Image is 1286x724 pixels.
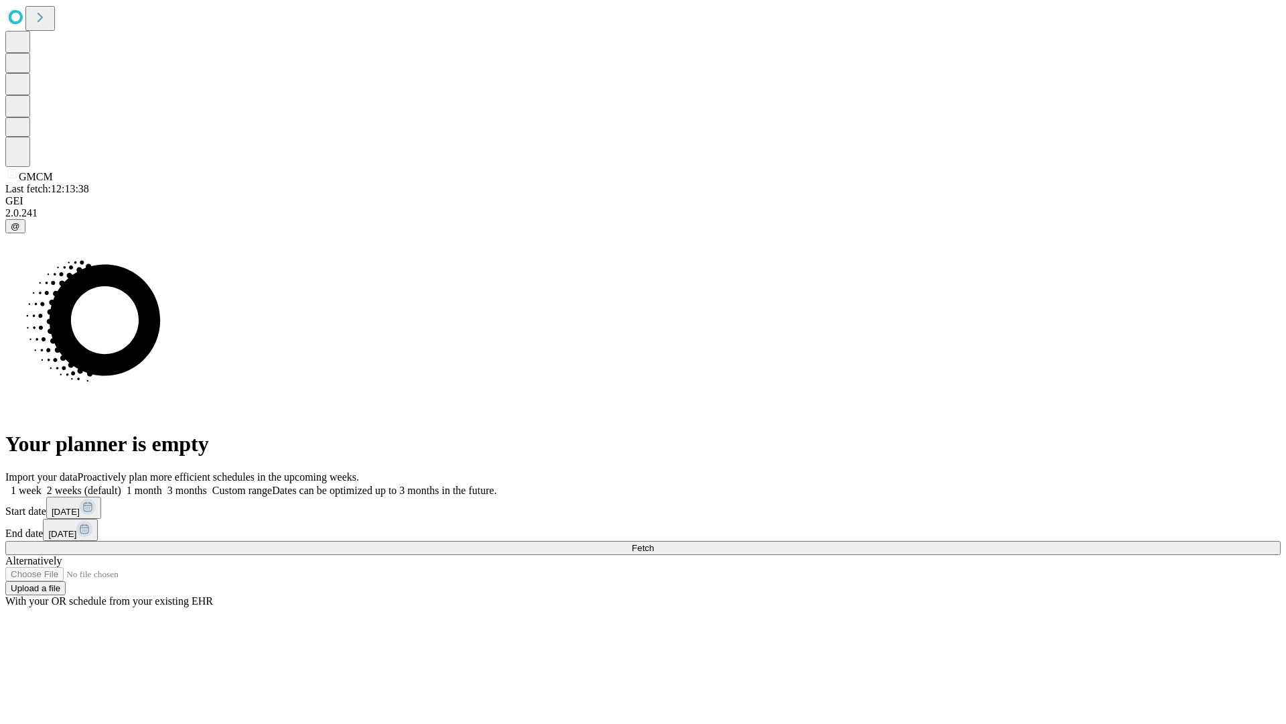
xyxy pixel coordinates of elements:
[48,529,76,539] span: [DATE]
[46,497,101,519] button: [DATE]
[5,183,89,194] span: Last fetch: 12:13:38
[212,485,272,496] span: Custom range
[52,507,80,517] span: [DATE]
[632,543,654,553] span: Fetch
[5,541,1281,555] button: Fetch
[5,195,1281,207] div: GEI
[19,171,53,182] span: GMCM
[5,207,1281,219] div: 2.0.241
[5,555,62,566] span: Alternatively
[5,595,213,607] span: With your OR schedule from your existing EHR
[78,471,359,483] span: Proactively plan more efficient schedules in the upcoming weeks.
[127,485,162,496] span: 1 month
[5,432,1281,457] h1: Your planner is empty
[5,581,66,595] button: Upload a file
[272,485,496,496] span: Dates can be optimized up to 3 months in the future.
[11,221,20,231] span: @
[167,485,207,496] span: 3 months
[5,471,78,483] span: Import your data
[11,485,42,496] span: 1 week
[5,497,1281,519] div: Start date
[43,519,98,541] button: [DATE]
[47,485,121,496] span: 2 weeks (default)
[5,519,1281,541] div: End date
[5,219,25,233] button: @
